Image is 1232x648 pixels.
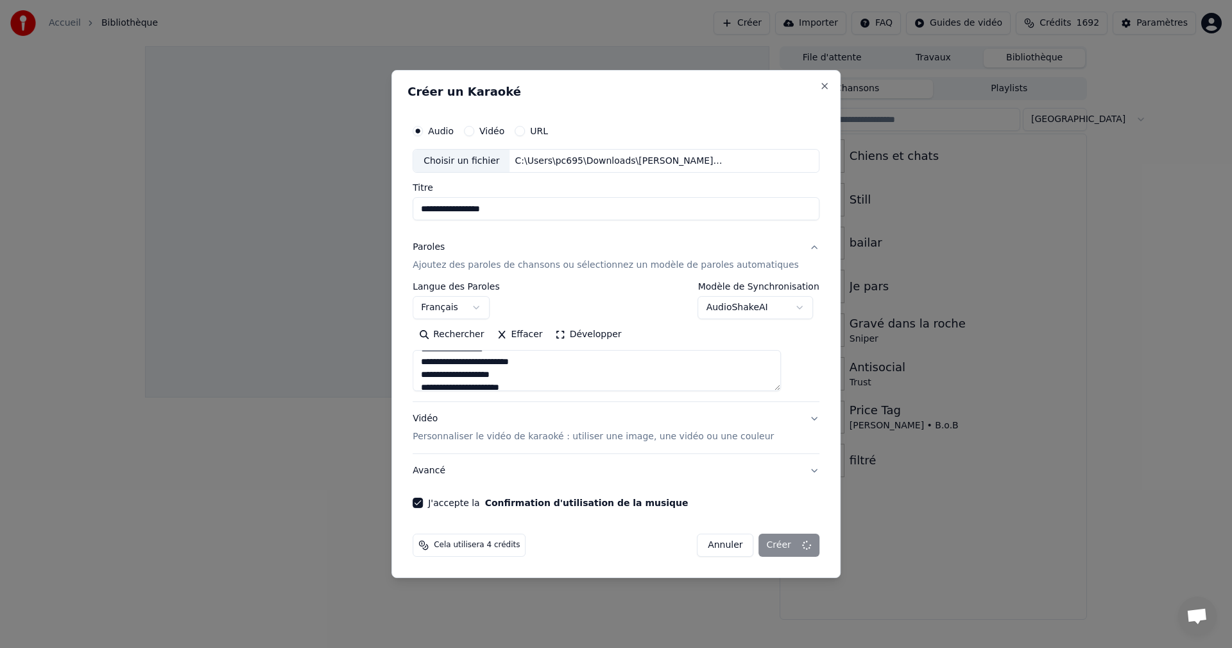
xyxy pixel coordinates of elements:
[413,184,819,193] label: Titre
[413,231,819,283] button: ParolesAjoutez des paroles de chansons ou sélectionnez un modèle de paroles automatiques
[530,127,548,136] label: URL
[413,325,490,346] button: Rechercher
[479,127,504,136] label: Vidéo
[434,540,520,550] span: Cela utilisera 4 crédits
[428,127,454,136] label: Audio
[413,259,799,272] p: Ajoutez des paroles de chansons ou sélectionnez un modèle de paroles automatiques
[485,498,689,507] button: J'accepte la
[549,325,628,346] button: Développer
[428,498,688,507] label: J'accepte la
[413,413,774,444] div: Vidéo
[413,150,509,173] div: Choisir un fichier
[413,454,819,487] button: Avancé
[698,283,819,292] label: Modèle de Synchronisation
[413,283,500,292] label: Langue des Paroles
[413,241,445,254] div: Paroles
[413,430,774,443] p: Personnaliser le vidéo de karaoké : utiliser une image, une vidéo ou une couleur
[413,403,819,454] button: VidéoPersonnaliser le vidéo de karaoké : utiliser une image, une vidéo ou une couleur
[510,155,728,168] div: C:\Users\pc695\Downloads\[PERSON_NAME] Chanson Douce (Le Loup, La Biche Et Le Chevalier ) (Audio ...
[697,534,753,557] button: Annuler
[407,86,825,98] h2: Créer un Karaoké
[490,325,549,346] button: Effacer
[413,283,819,402] div: ParolesAjoutez des paroles de chansons ou sélectionnez un modèle de paroles automatiques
